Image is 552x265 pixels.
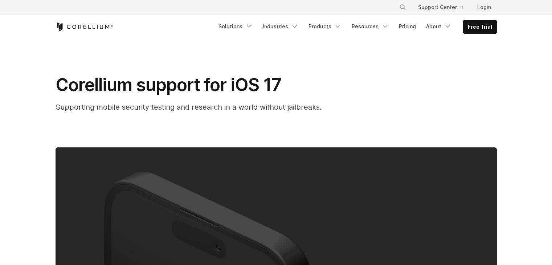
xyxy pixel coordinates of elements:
[304,20,346,33] a: Products
[56,74,281,95] span: Corellium support for iOS 17
[214,20,497,34] div: Navigation Menu
[394,20,420,33] a: Pricing
[412,1,469,14] a: Support Center
[258,20,303,33] a: Industries
[347,20,393,33] a: Resources
[463,20,496,33] a: Free Trial
[56,23,113,31] a: Corellium Home
[214,20,257,33] a: Solutions
[391,1,497,14] div: Navigation Menu
[422,20,456,33] a: About
[396,1,409,14] button: Search
[56,103,322,111] span: Supporting mobile security testing and research in a world without jailbreaks.
[471,1,497,14] a: Login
